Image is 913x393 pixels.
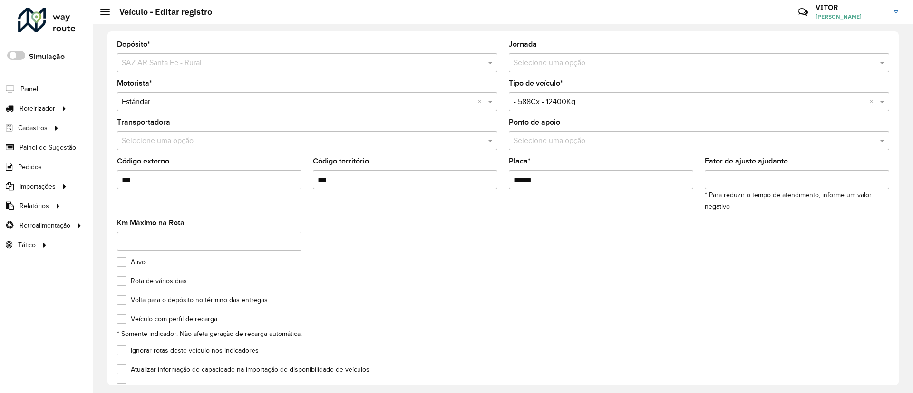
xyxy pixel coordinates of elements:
[816,12,887,21] span: [PERSON_NAME]
[29,51,65,62] label: Simulação
[117,345,259,355] label: Ignorar rotas deste veículo nos indicadores
[509,77,563,89] label: Tipo de veículo
[117,364,369,374] label: Atualizar informação de capacidade na importação de disponibilidade de veículos
[869,96,877,107] span: Clear all
[117,295,268,305] label: Volta para o depósito no término das entregas
[509,116,560,128] label: Ponto de apoio
[20,84,38,94] span: Painel
[509,38,537,50] label: Jornada
[705,155,788,167] label: Fator de ajuste ajudante
[117,257,146,267] label: Ativo
[18,162,42,172] span: Pedidos
[793,2,813,22] a: Contato Rápido
[19,104,55,114] span: Roteirizador
[18,123,48,133] span: Cadastros
[110,7,212,17] h2: Veículo - Editar registro
[117,330,302,337] small: * Somente indicador. Não afeta geração de recarga automática.
[477,96,486,107] span: Clear all
[117,38,150,50] label: Depósito
[117,276,187,286] label: Rota de vários dias
[19,220,70,230] span: Retroalimentação
[816,3,887,12] h3: VITOR
[705,192,872,210] small: * Para reduzir o tempo de atendimento, informe um valor negativo
[117,77,152,89] label: Motorista
[117,314,217,324] label: Veículo com perfil de recarga
[19,143,76,153] span: Painel de Sugestão
[18,240,36,250] span: Tático
[19,201,49,211] span: Relatórios
[117,155,169,167] label: Código externo
[313,155,369,167] label: Código território
[509,155,531,167] label: Placa
[19,182,56,192] span: Importações
[117,116,170,128] label: Transportadora
[117,217,185,229] label: Km Máximo na Rota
